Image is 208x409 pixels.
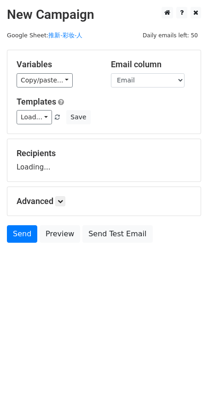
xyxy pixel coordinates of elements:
a: Send Test Email [82,225,152,243]
h2: New Campaign [7,7,201,23]
a: Load... [17,110,52,124]
a: Preview [40,225,80,243]
h5: Recipients [17,148,191,158]
h5: Variables [17,59,97,70]
a: 推新-彩妆-人 [48,32,82,39]
small: Google Sheet: [7,32,82,39]
a: Daily emails left: 50 [139,32,201,39]
a: Send [7,225,37,243]
a: Copy/paste... [17,73,73,88]
h5: Email column [111,59,191,70]
span: Daily emails left: 50 [139,30,201,41]
button: Save [66,110,90,124]
div: Loading... [17,148,191,172]
h5: Advanced [17,196,191,206]
a: Templates [17,97,56,106]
